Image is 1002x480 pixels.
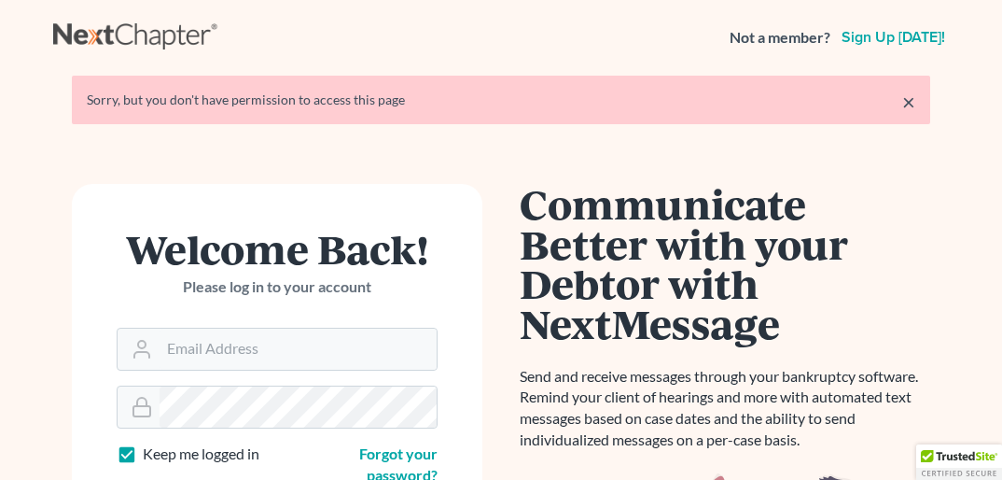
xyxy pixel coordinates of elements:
[902,91,915,113] a: ×
[117,229,438,269] h1: Welcome Back!
[520,366,930,451] p: Send and receive messages through your bankruptcy software. Remind your client of hearings and mo...
[143,444,259,465] label: Keep me logged in
[730,27,830,49] strong: Not a member?
[838,30,949,45] a: Sign up [DATE]!
[916,445,1002,480] div: TrustedSite Certified
[520,184,930,344] h1: Communicate Better with your Debtor with NextMessage
[117,276,438,298] p: Please log in to your account
[160,329,437,370] input: Email Address
[87,91,915,109] div: Sorry, but you don't have permission to access this page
